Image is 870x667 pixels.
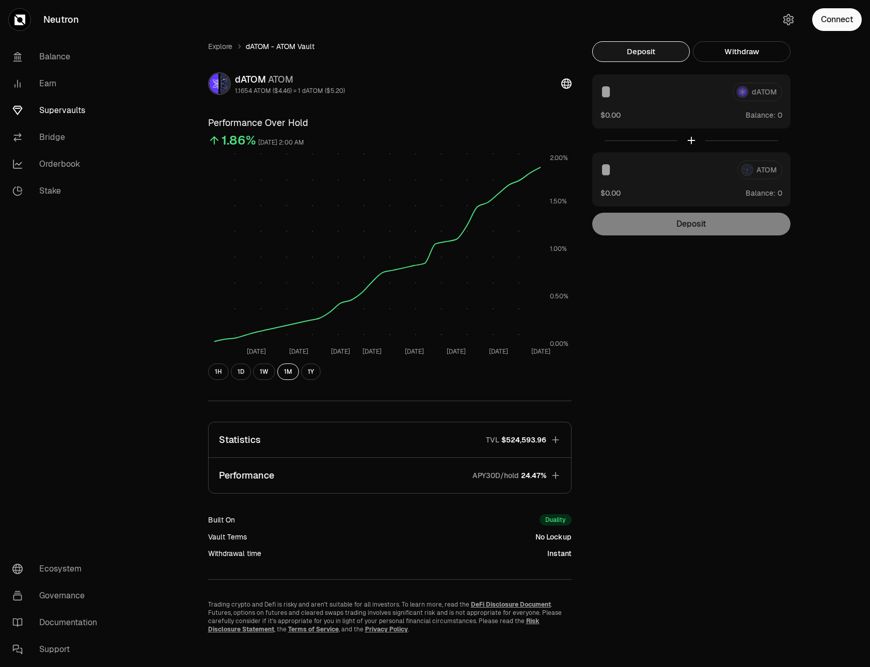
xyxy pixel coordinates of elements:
div: Withdrawal time [208,548,261,559]
a: Documentation [4,609,112,636]
button: StatisticsTVL$524,593.96 [209,422,571,457]
button: $0.00 [600,187,621,198]
span: Balance: [746,188,776,198]
div: No Lockup [535,532,572,542]
a: DeFi Disclosure Document [471,600,551,609]
tspan: [DATE] [447,347,466,356]
tspan: 0.00% [550,340,568,348]
div: Instant [547,548,572,559]
div: 1.1654 ATOM ($4.46) = 1 dATOM ($5.20) [235,87,345,95]
a: Stake [4,178,112,204]
tspan: [DATE] [488,347,508,356]
p: Futures, options on futures and cleared swaps trading involves significant risk and is not approp... [208,609,572,633]
a: Privacy Policy [365,625,408,633]
span: dATOM - ATOM Vault [246,41,314,52]
tspan: [DATE] [531,347,550,356]
a: Terms of Service [288,625,339,633]
tspan: [DATE] [289,347,308,356]
a: Governance [4,582,112,609]
tspan: 2.00% [550,154,568,162]
tspan: 1.50% [550,197,567,205]
nav: breadcrumb [208,41,572,52]
a: Supervaults [4,97,112,124]
div: [DATE] 2:00 AM [258,137,304,149]
a: Support [4,636,112,663]
tspan: 1.00% [550,245,567,253]
button: 1W [253,363,275,380]
tspan: [DATE] [331,347,350,356]
a: Explore [208,41,232,52]
p: APY30D/hold [472,470,519,481]
a: Bridge [4,124,112,151]
tspan: [DATE] [404,347,423,356]
div: Built On [208,515,235,525]
span: Balance: [746,110,776,120]
p: TVL [486,435,499,445]
button: Withdraw [693,41,790,62]
a: Orderbook [4,151,112,178]
button: Connect [812,8,862,31]
h3: Performance Over Hold [208,116,572,130]
span: ATOM [268,73,293,85]
span: $524,593.96 [501,435,546,445]
tspan: 0.50% [550,292,568,300]
button: 1Y [301,363,321,380]
p: Performance [219,468,274,483]
button: 1D [231,363,251,380]
div: Duality [540,514,572,526]
p: Trading crypto and Defi is risky and aren't suitable for all investors. To learn more, read the . [208,600,572,609]
div: 1.86% [222,132,256,149]
img: ATOM Logo [220,73,230,94]
div: Vault Terms [208,532,247,542]
div: dATOM [235,72,345,87]
a: Balance [4,43,112,70]
img: dATOM Logo [209,73,218,94]
tspan: [DATE] [362,347,382,356]
tspan: [DATE] [247,347,266,356]
p: Statistics [219,433,261,447]
button: 1M [277,363,299,380]
button: 1H [208,363,229,380]
button: PerformanceAPY30D/hold24.47% [209,458,571,493]
button: Deposit [592,41,690,62]
a: Risk Disclosure Statement [208,617,540,633]
span: 24.47% [521,470,546,481]
button: $0.00 [600,109,621,120]
a: Ecosystem [4,555,112,582]
a: Earn [4,70,112,97]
